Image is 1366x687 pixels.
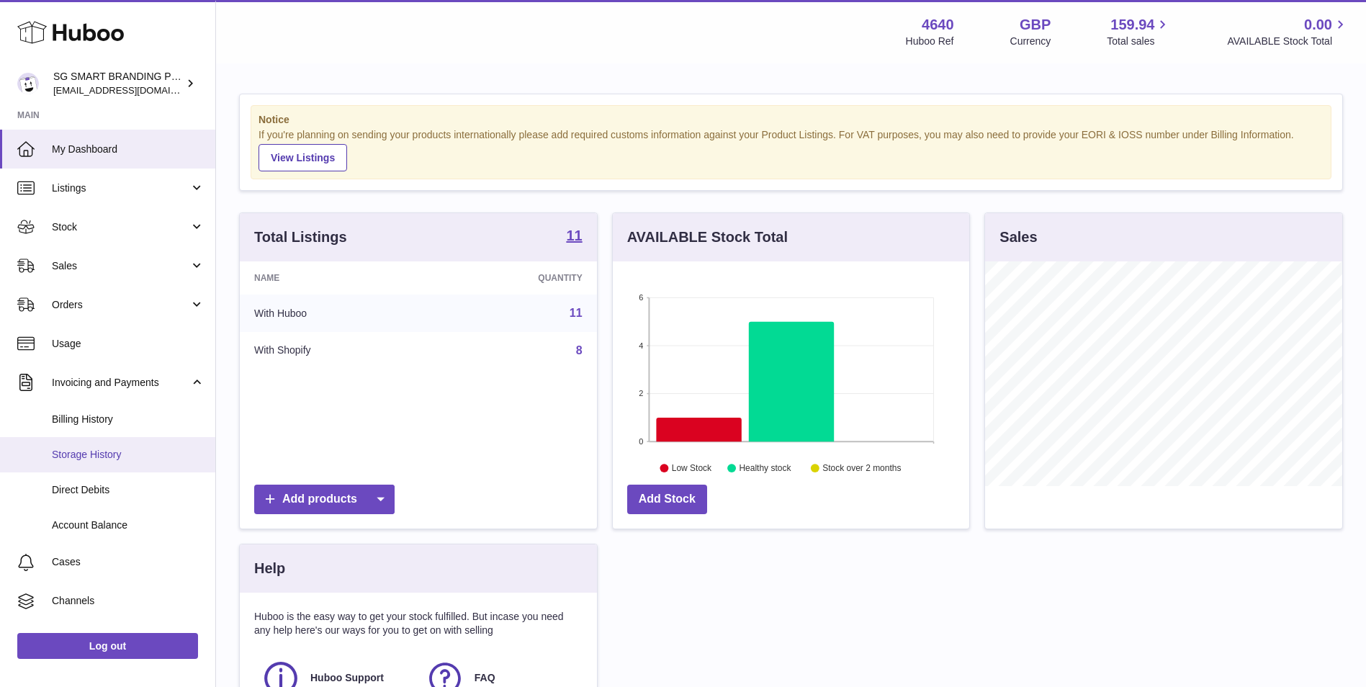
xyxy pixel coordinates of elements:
[906,35,954,48] div: Huboo Ref
[52,181,189,195] span: Listings
[52,448,205,462] span: Storage History
[52,555,205,569] span: Cases
[639,293,643,302] text: 6
[739,463,791,473] text: Healthy stock
[1107,15,1171,48] a: 159.94 Total sales
[254,610,583,637] p: Huboo is the easy way to get your stock fulfilled. But incase you need any help here's our ways f...
[566,228,582,243] strong: 11
[52,143,205,156] span: My Dashboard
[1020,15,1051,35] strong: GBP
[52,298,189,312] span: Orders
[1227,15,1349,48] a: 0.00 AVAILABLE Stock Total
[52,259,189,273] span: Sales
[259,113,1324,127] strong: Notice
[639,437,643,446] text: 0
[922,15,954,35] strong: 4640
[570,307,583,319] a: 11
[639,389,643,398] text: 2
[566,228,582,246] a: 11
[254,228,347,247] h3: Total Listings
[17,633,198,659] a: Log out
[53,70,183,97] div: SG SMART BRANDING PTE. LTD.
[1010,35,1051,48] div: Currency
[259,144,347,171] a: View Listings
[999,228,1037,247] h3: Sales
[259,128,1324,171] div: If you're planning on sending your products internationally please add required customs informati...
[639,341,643,350] text: 4
[1110,15,1154,35] span: 159.94
[52,413,205,426] span: Billing History
[475,671,495,685] span: FAQ
[240,332,432,369] td: With Shopify
[822,463,901,473] text: Stock over 2 months
[627,228,788,247] h3: AVAILABLE Stock Total
[576,344,583,356] a: 8
[1304,15,1332,35] span: 0.00
[53,84,212,96] span: [EMAIL_ADDRESS][DOMAIN_NAME]
[627,485,707,514] a: Add Stock
[1107,35,1171,48] span: Total sales
[240,261,432,295] th: Name
[52,376,189,390] span: Invoicing and Payments
[254,485,395,514] a: Add products
[52,220,189,234] span: Stock
[52,518,205,532] span: Account Balance
[1227,35,1349,48] span: AVAILABLE Stock Total
[52,337,205,351] span: Usage
[52,483,205,497] span: Direct Debits
[17,73,39,94] img: internalAdmin-4640@internal.huboo.com
[240,295,432,332] td: With Huboo
[254,559,285,578] h3: Help
[672,463,712,473] text: Low Stock
[52,594,205,608] span: Channels
[310,671,384,685] span: Huboo Support
[432,261,596,295] th: Quantity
